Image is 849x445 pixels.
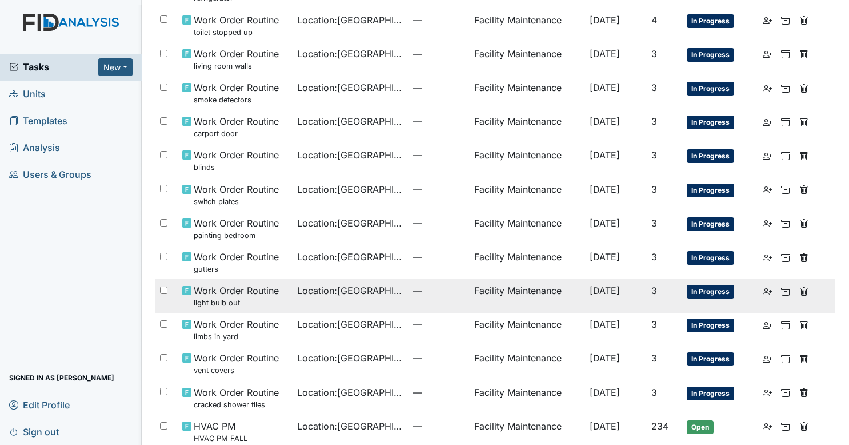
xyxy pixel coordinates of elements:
span: — [413,13,465,27]
a: Archive [781,419,790,433]
span: 3 [651,48,657,59]
a: Archive [781,47,790,61]
span: 3 [651,285,657,296]
span: [DATE] [590,217,620,229]
span: In Progress [687,184,734,197]
span: Work Order Routine smoke detectors [194,81,279,105]
td: Facility Maintenance [470,212,585,245]
a: Archive [781,216,790,230]
span: In Progress [687,82,734,96]
span: In Progress [687,319,734,332]
span: — [413,114,465,128]
span: In Progress [687,149,734,163]
span: — [413,182,465,196]
span: — [413,81,465,94]
small: toilet stopped up [194,27,279,38]
span: [DATE] [590,184,620,195]
span: — [413,284,465,297]
a: Archive [781,182,790,196]
span: Work Order Routine limbs in yard [194,317,279,342]
a: Delete [799,284,808,297]
span: Location : [GEOGRAPHIC_DATA] [297,419,403,433]
a: Archive [781,13,790,27]
small: cracked shower tiles [194,399,279,410]
span: — [413,47,465,61]
span: — [413,386,465,399]
span: HVAC PM HVAC PM FALL [194,419,247,444]
span: Work Order Routine carport door [194,114,279,139]
span: [DATE] [590,319,620,330]
span: Location : [GEOGRAPHIC_DATA] [297,47,403,61]
a: Delete [799,351,808,365]
span: Open [687,420,714,434]
span: Templates [9,112,67,130]
a: Delete [799,216,808,230]
span: [DATE] [590,116,620,127]
span: Work Order Routine gutters [194,250,279,275]
a: Delete [799,47,808,61]
span: 234 [651,420,668,432]
small: limbs in yard [194,331,279,342]
span: In Progress [687,116,734,129]
a: Archive [781,284,790,297]
span: Work Order Routine vent covers [194,351,279,376]
small: blinds [194,162,279,173]
span: — [413,351,465,365]
span: [DATE] [590,251,620,263]
small: switch plates [194,196,279,207]
a: Delete [799,13,808,27]
span: — [413,419,465,433]
td: Facility Maintenance [470,313,585,347]
span: Location : [GEOGRAPHIC_DATA] [297,182,403,196]
span: Location : [GEOGRAPHIC_DATA] [297,114,403,128]
a: Archive [781,386,790,399]
a: Delete [799,182,808,196]
span: Location : [GEOGRAPHIC_DATA] [297,351,403,365]
span: Location : [GEOGRAPHIC_DATA] [297,317,403,331]
span: Location : [GEOGRAPHIC_DATA] [297,250,403,264]
span: 3 [651,82,657,93]
span: Location : [GEOGRAPHIC_DATA] [297,216,403,230]
small: vent covers [194,365,279,376]
small: HVAC PM FALL [194,433,247,444]
a: Archive [781,81,790,94]
span: In Progress [687,251,734,265]
a: Archive [781,351,790,365]
td: Facility Maintenance [470,245,585,279]
small: carport door [194,128,279,139]
span: In Progress [687,217,734,231]
td: Facility Maintenance [470,347,585,380]
a: Delete [799,114,808,128]
a: Tasks [9,60,98,74]
span: In Progress [687,352,734,366]
td: Facility Maintenance [470,110,585,144]
a: Archive [781,148,790,162]
a: Archive [781,250,790,264]
span: Location : [GEOGRAPHIC_DATA] [297,284,403,297]
a: Delete [799,250,808,264]
span: In Progress [687,387,734,400]
td: Facility Maintenance [470,178,585,212]
span: Location : [GEOGRAPHIC_DATA] [297,386,403,399]
span: Location : [GEOGRAPHIC_DATA] [297,81,403,94]
span: — [413,216,465,230]
span: Location : [GEOGRAPHIC_DATA] [297,148,403,162]
span: 3 [651,217,657,229]
span: 4 [651,14,657,26]
a: Archive [781,317,790,331]
td: Facility Maintenance [470,381,585,415]
span: Analysis [9,139,60,157]
span: Users & Groups [9,166,91,184]
small: smoke detectors [194,94,279,105]
a: Archive [781,114,790,128]
span: Work Order Routine living room walls [194,47,279,71]
a: Delete [799,419,808,433]
span: Work Order Routine blinds [194,148,279,173]
span: 3 [651,352,657,364]
td: Facility Maintenance [470,144,585,177]
span: 3 [651,251,657,263]
span: In Progress [687,48,734,62]
small: light bulb out [194,297,279,308]
span: [DATE] [590,420,620,432]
